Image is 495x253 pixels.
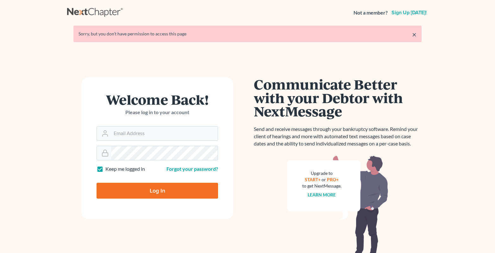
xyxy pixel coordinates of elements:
p: Please log in to your account [97,109,218,116]
input: Log In [97,183,218,199]
a: PRO+ [327,177,339,182]
h1: Welcome Back! [97,93,218,106]
h1: Communicate Better with your Debtor with NextMessage [254,77,422,118]
input: Email Address [111,126,218,140]
label: Keep me logged in [105,165,145,173]
p: Send and receive messages through your bankruptcy software. Remind your client of hearings and mo... [254,126,422,147]
strong: Not a member? [354,9,388,16]
a: START+ [305,177,321,182]
a: Forgot your password? [166,166,218,172]
div: Upgrade to [302,170,341,176]
a: Learn more [308,192,336,197]
span: or [322,177,326,182]
a: × [412,31,417,38]
div: to get NextMessage. [302,183,341,189]
a: Sign up [DATE]! [390,10,428,15]
div: Sorry, but you don't have permission to access this page [78,31,417,37]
